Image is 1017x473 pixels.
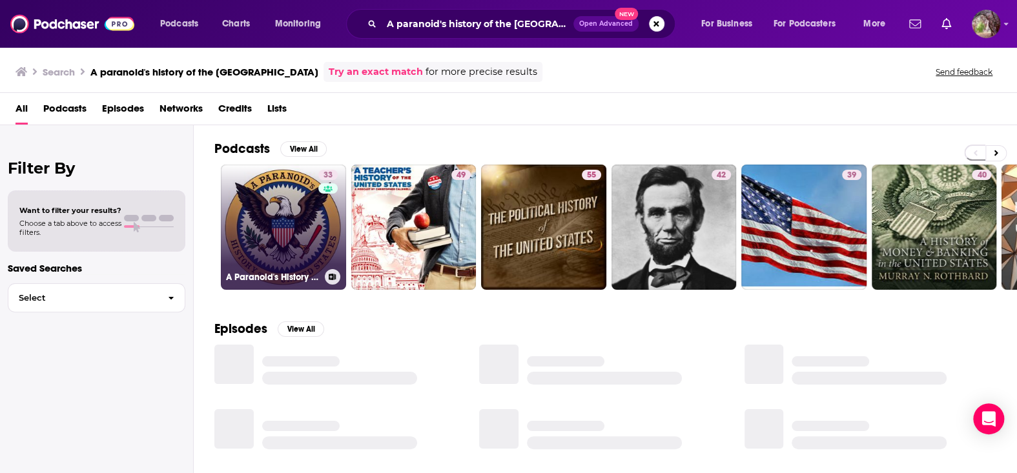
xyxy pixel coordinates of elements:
a: Credits [218,98,252,125]
button: open menu [854,14,901,34]
button: Select [8,283,185,312]
img: Podchaser - Follow, Share and Rate Podcasts [10,12,134,36]
h3: Search [43,66,75,78]
span: Podcasts [160,15,198,33]
a: 55 [582,170,601,180]
a: 40 [972,170,991,180]
img: User Profile [972,10,1000,38]
span: For Business [701,15,752,33]
a: 33A Paranoid's History of the [GEOGRAPHIC_DATA] [221,165,346,290]
span: Logged in as MSanz [972,10,1000,38]
input: Search podcasts, credits, & more... [382,14,573,34]
span: For Podcasters [774,15,836,33]
button: Show profile menu [972,10,1000,38]
a: 49 [451,170,471,180]
a: 39 [741,165,867,290]
span: 42 [717,169,726,182]
a: PodcastsView All [214,141,327,157]
a: Show notifications dropdown [904,13,926,35]
a: 42 [712,170,731,180]
a: Lists [267,98,287,125]
button: Open AdvancedNew [573,16,639,32]
span: 55 [587,169,596,182]
button: View All [278,321,324,337]
a: Show notifications dropdown [936,13,956,35]
h3: A Paranoid's History of the [GEOGRAPHIC_DATA] [226,272,320,283]
h2: Episodes [214,321,267,337]
a: All [15,98,28,125]
a: Episodes [102,98,144,125]
p: Saved Searches [8,262,185,274]
span: New [615,8,638,20]
span: 49 [457,169,466,182]
h3: A paranoid's history of the [GEOGRAPHIC_DATA] [90,66,318,78]
span: Choose a tab above to access filters. [19,219,121,237]
a: Try an exact match [329,65,423,79]
a: 33 [318,170,338,180]
span: Monitoring [275,15,321,33]
span: Want to filter your results? [19,206,121,215]
span: 39 [847,169,856,182]
div: Open Intercom Messenger [973,403,1004,434]
a: 49 [351,165,477,290]
a: 39 [842,170,861,180]
button: open menu [692,14,768,34]
a: 42 [611,165,737,290]
a: 55 [481,165,606,290]
span: Select [8,294,158,302]
a: Networks [159,98,203,125]
div: Search podcasts, credits, & more... [358,9,688,39]
button: Send feedback [932,66,996,77]
span: 40 [977,169,986,182]
h2: Filter By [8,159,185,177]
span: More [863,15,885,33]
button: View All [280,141,327,157]
a: EpisodesView All [214,321,324,337]
span: 33 [324,169,333,182]
span: for more precise results [426,65,537,79]
a: 40 [872,165,997,290]
a: Podcasts [43,98,87,125]
button: open menu [266,14,338,34]
a: Charts [214,14,258,34]
button: open menu [765,14,854,34]
button: open menu [151,14,215,34]
h2: Podcasts [214,141,270,157]
span: Charts [222,15,250,33]
span: Open Advanced [579,21,633,27]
